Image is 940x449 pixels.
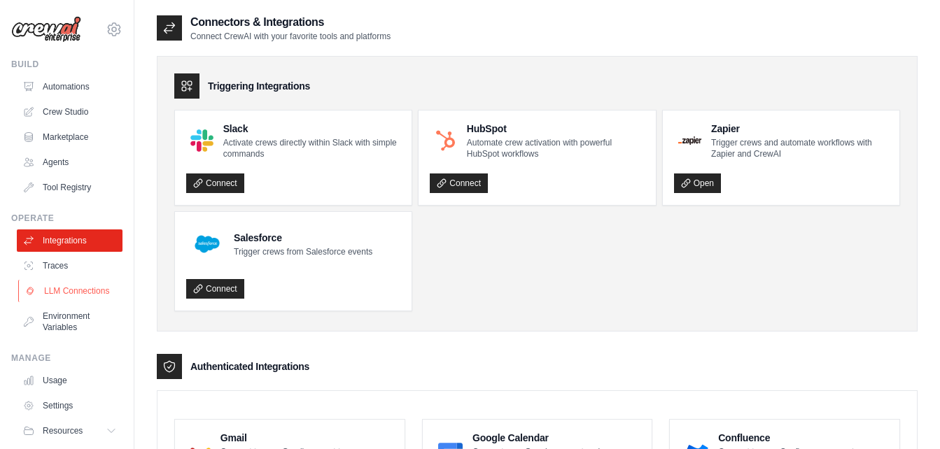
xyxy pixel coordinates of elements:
[17,176,122,199] a: Tool Registry
[43,425,83,436] span: Resources
[223,137,401,159] p: Activate crews directly within Slack with simple commands
[220,431,393,445] h4: Gmail
[17,229,122,252] a: Integrations
[17,369,122,392] a: Usage
[11,16,81,43] img: Logo
[11,213,122,224] div: Operate
[186,279,244,299] a: Connect
[190,14,391,31] h2: Connectors & Integrations
[11,59,122,70] div: Build
[17,151,122,173] a: Agents
[234,231,372,245] h4: Salesforce
[18,280,124,302] a: LLM Connections
[17,126,122,148] a: Marketplace
[186,173,244,193] a: Connect
[711,122,888,136] h4: Zapier
[17,101,122,123] a: Crew Studio
[190,359,309,373] h3: Authenticated Integrations
[11,352,122,364] div: Manage
[467,137,645,159] p: Automate crew activation with powerful HubSpot workflows
[223,122,401,136] h4: Slack
[17,76,122,98] a: Automations
[190,129,213,152] img: Slack Logo
[711,137,888,159] p: Trigger crews and automate workflows with Zapier and CrewAI
[17,255,122,277] a: Traces
[190,31,391,42] p: Connect CrewAI with your favorite tools and platforms
[718,431,888,445] h4: Confluence
[190,227,224,261] img: Salesforce Logo
[17,305,122,338] a: Environment Variables
[467,122,645,136] h4: HubSpot
[17,394,122,417] a: Settings
[434,129,456,152] img: HubSpot Logo
[678,136,701,145] img: Zapier Logo
[208,79,310,93] h3: Triggering Integrations
[674,173,721,193] a: Open
[17,420,122,442] button: Resources
[234,246,372,257] p: Trigger crews from Salesforce events
[430,173,488,193] a: Connect
[472,431,640,445] h4: Google Calendar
